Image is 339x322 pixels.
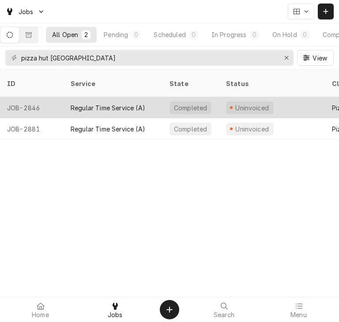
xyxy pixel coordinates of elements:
[311,53,329,63] span: View
[169,79,212,88] div: State
[7,79,55,88] div: ID
[160,300,179,319] button: Create Object
[104,30,128,39] div: Pending
[272,30,297,39] div: On Hold
[234,124,270,134] div: Uninvoiced
[173,103,208,112] div: Completed
[108,311,123,318] span: Jobs
[71,103,145,112] div: Regular Time Service (A)
[71,124,145,134] div: Regular Time Service (A)
[71,79,154,88] div: Service
[4,299,77,320] a: Home
[262,299,335,320] a: Menu
[211,30,247,39] div: In Progress
[234,103,270,112] div: Uninvoiced
[279,51,294,65] button: Erase input
[191,30,196,39] div: 0
[52,30,78,39] div: All Open
[290,311,307,318] span: Menu
[83,30,89,39] div: 2
[78,299,152,320] a: Jobs
[226,79,316,88] div: Status
[2,4,49,19] a: Go to Jobs
[297,50,334,66] button: View
[187,299,261,320] a: Search
[214,311,234,318] span: Search
[252,30,257,39] div: 0
[19,7,34,16] span: Jobs
[32,311,49,318] span: Home
[133,30,139,39] div: 0
[302,30,308,39] div: 0
[21,50,277,66] input: Keyword search
[154,30,185,39] div: Scheduled
[173,124,208,134] div: Completed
